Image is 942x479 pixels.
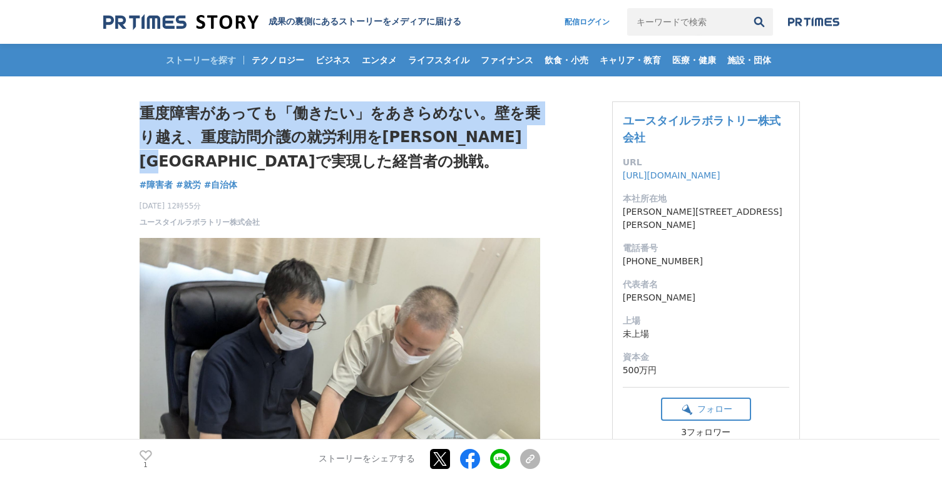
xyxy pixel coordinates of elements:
[403,44,474,76] a: ライフスタイル
[476,54,538,66] span: ファイナンス
[247,54,309,66] span: テクノロジー
[623,364,789,377] dd: 500万円
[540,44,593,76] a: 飲食・小売
[140,462,152,468] p: 1
[623,255,789,268] dd: [PHONE_NUMBER]
[623,170,720,180] a: [URL][DOMAIN_NAME]
[722,44,776,76] a: 施設・団体
[623,314,789,327] dt: 上場
[204,179,238,190] span: #自治体
[540,54,593,66] span: 飲食・小売
[667,54,721,66] span: 医療・健康
[103,14,461,31] a: 成果の裏側にあるストーリーをメディアに届ける 成果の裏側にあるストーリーをメディアに届ける
[140,200,260,212] span: [DATE] 12時55分
[140,178,173,192] a: #障害者
[627,8,745,36] input: キーワードで検索
[357,54,402,66] span: エンタメ
[667,44,721,76] a: 医療・健康
[595,54,666,66] span: キャリア・教育
[595,44,666,76] a: キャリア・教育
[269,16,461,28] h2: 成果の裏側にあるストーリーをメディアに届ける
[403,54,474,66] span: ライフスタイル
[623,291,789,304] dd: [PERSON_NAME]
[661,398,751,421] button: フォロー
[623,205,789,232] dd: [PERSON_NAME][STREET_ADDRESS][PERSON_NAME]
[623,192,789,205] dt: 本社所在地
[623,351,789,364] dt: 資本金
[661,427,751,438] div: 3フォロワー
[552,8,622,36] a: 配信ログイン
[357,44,402,76] a: エンタメ
[745,8,773,36] button: 検索
[722,54,776,66] span: 施設・団体
[247,44,309,76] a: テクノロジー
[319,454,415,465] p: ストーリーをシェアする
[103,14,259,31] img: 成果の裏側にあるストーリーをメディアに届ける
[204,178,238,192] a: #自治体
[176,178,201,192] a: #就労
[623,114,781,144] a: ユースタイルラボラトリー株式会社
[140,217,260,228] a: ユースタイルラボラトリー株式会社
[623,242,789,255] dt: 電話番号
[623,327,789,341] dd: 未上場
[140,179,173,190] span: #障害者
[623,278,789,291] dt: 代表者名
[788,17,839,27] img: prtimes
[140,101,540,173] h1: 重度障害があっても「働きたい」をあきらめない。壁を乗り越え、重度訪問介護の就労利用を[PERSON_NAME][GEOGRAPHIC_DATA]で実現した経営者の挑戦。
[476,44,538,76] a: ファイナンス
[623,156,789,169] dt: URL
[310,44,356,76] a: ビジネス
[310,54,356,66] span: ビジネス
[176,179,201,190] span: #就労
